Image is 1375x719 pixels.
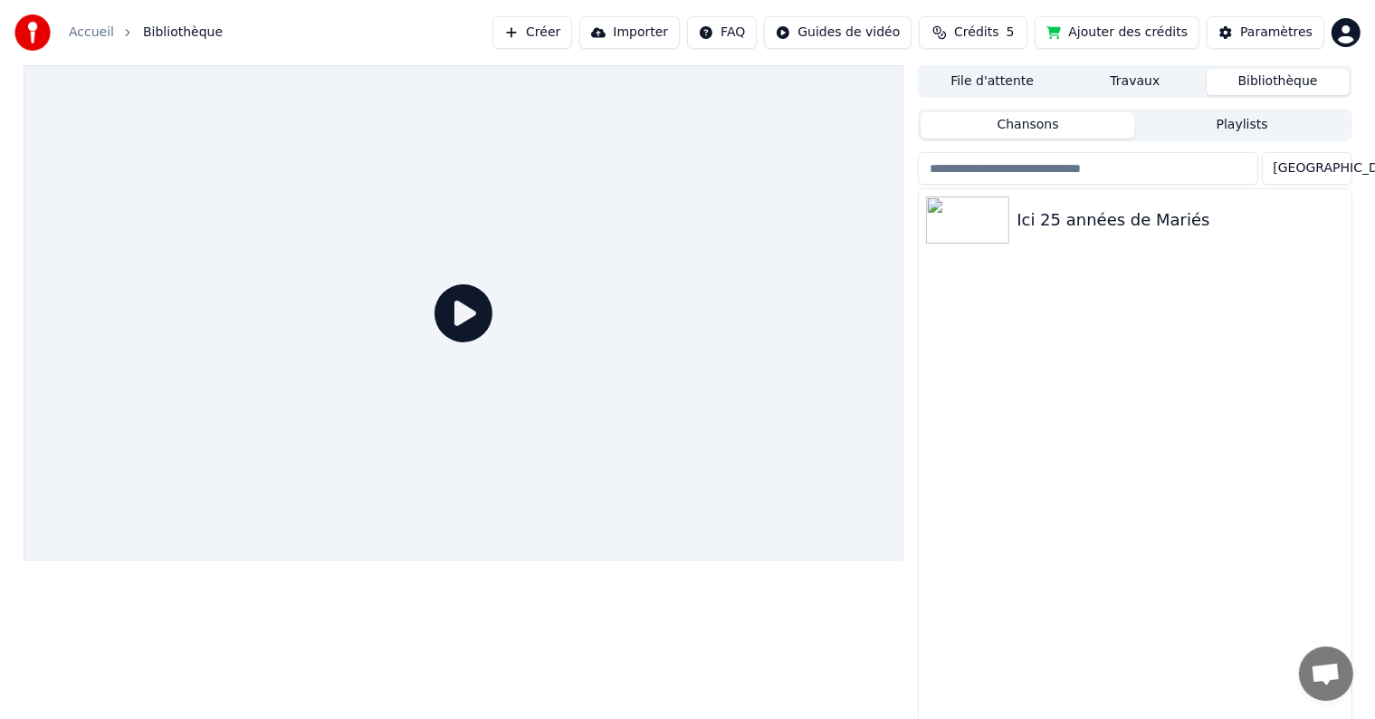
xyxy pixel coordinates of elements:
nav: breadcrumb [69,24,223,42]
a: Accueil [69,24,114,42]
button: Travaux [1064,69,1207,95]
span: Crédits [954,24,998,42]
button: Guides de vidéo [764,16,912,49]
button: FAQ [687,16,757,49]
div: Paramètres [1240,24,1313,42]
a: Ouvrir le chat [1299,647,1353,701]
button: File d'attente [921,69,1064,95]
span: Bibliothèque [143,24,223,42]
button: Paramètres [1207,16,1324,49]
button: Ajouter des crédits [1035,16,1199,49]
button: Importer [579,16,680,49]
button: Crédits5 [919,16,1027,49]
button: Chansons [921,112,1135,139]
button: Bibliothèque [1207,69,1350,95]
button: Playlists [1135,112,1350,139]
div: Ici 25 années de Mariés [1017,207,1343,233]
button: Créer [492,16,572,49]
span: 5 [1007,24,1015,42]
img: youka [14,14,51,51]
